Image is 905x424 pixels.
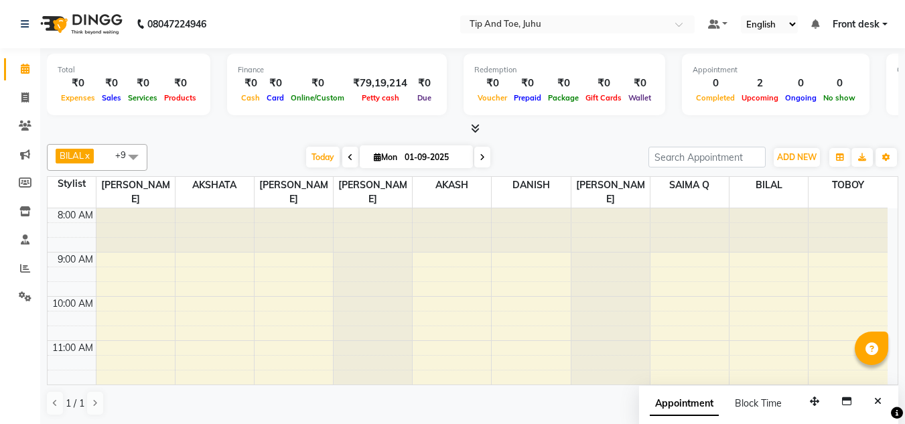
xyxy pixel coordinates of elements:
span: BILAL [729,177,808,194]
span: Products [161,93,200,102]
div: ₹0 [545,76,582,91]
span: Card [263,93,287,102]
div: 0 [782,76,820,91]
span: AKASH [413,177,491,194]
div: ₹0 [125,76,161,91]
div: ₹79,19,214 [348,76,413,91]
span: BILAL [60,150,84,161]
div: ₹0 [98,76,125,91]
a: x [84,150,90,161]
div: ₹0 [58,76,98,91]
span: Services [125,93,161,102]
div: 8:00 AM [55,208,96,222]
span: Voucher [474,93,510,102]
span: +9 [115,149,136,160]
span: [PERSON_NAME] [255,177,333,208]
span: Completed [693,93,738,102]
span: Ongoing [782,93,820,102]
div: 0 [820,76,859,91]
div: ₹0 [263,76,287,91]
div: ₹0 [625,76,654,91]
span: SAIMA Q [650,177,729,194]
div: ₹0 [161,76,200,91]
input: Search Appointment [648,147,766,167]
div: ₹0 [510,76,545,91]
span: DANISH [492,177,570,194]
span: [PERSON_NAME] [96,177,175,208]
span: [PERSON_NAME] [571,177,650,208]
div: Appointment [693,64,859,76]
span: Appointment [650,392,719,416]
iframe: chat widget [849,370,892,411]
span: Today [306,147,340,167]
div: ₹0 [413,76,436,91]
div: ₹0 [238,76,263,91]
div: ₹0 [474,76,510,91]
div: Redemption [474,64,654,76]
span: Package [545,93,582,102]
div: Total [58,64,200,76]
div: 2 [738,76,782,91]
span: Prepaid [510,93,545,102]
button: ADD NEW [774,148,820,167]
div: Finance [238,64,436,76]
span: ADD NEW [777,152,817,162]
input: 2025-09-01 [401,147,468,167]
span: No show [820,93,859,102]
span: Expenses [58,93,98,102]
div: Stylist [48,177,96,191]
span: Front desk [833,17,880,31]
span: 1 / 1 [66,397,84,411]
span: [PERSON_NAME] [334,177,412,208]
span: AKSHATA [176,177,254,194]
span: Due [414,93,435,102]
div: 11:00 AM [50,341,96,355]
span: Petty cash [358,93,403,102]
span: Online/Custom [287,93,348,102]
span: Cash [238,93,263,102]
span: Gift Cards [582,93,625,102]
div: ₹0 [582,76,625,91]
span: TOBOY [809,177,888,194]
div: 10:00 AM [50,297,96,311]
div: 0 [693,76,738,91]
div: 9:00 AM [55,253,96,267]
b: 08047224946 [147,5,206,43]
span: Sales [98,93,125,102]
div: ₹0 [287,76,348,91]
img: logo [34,5,126,43]
span: Upcoming [738,93,782,102]
span: Wallet [625,93,654,102]
span: Block Time [735,397,782,409]
span: Mon [370,152,401,162]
